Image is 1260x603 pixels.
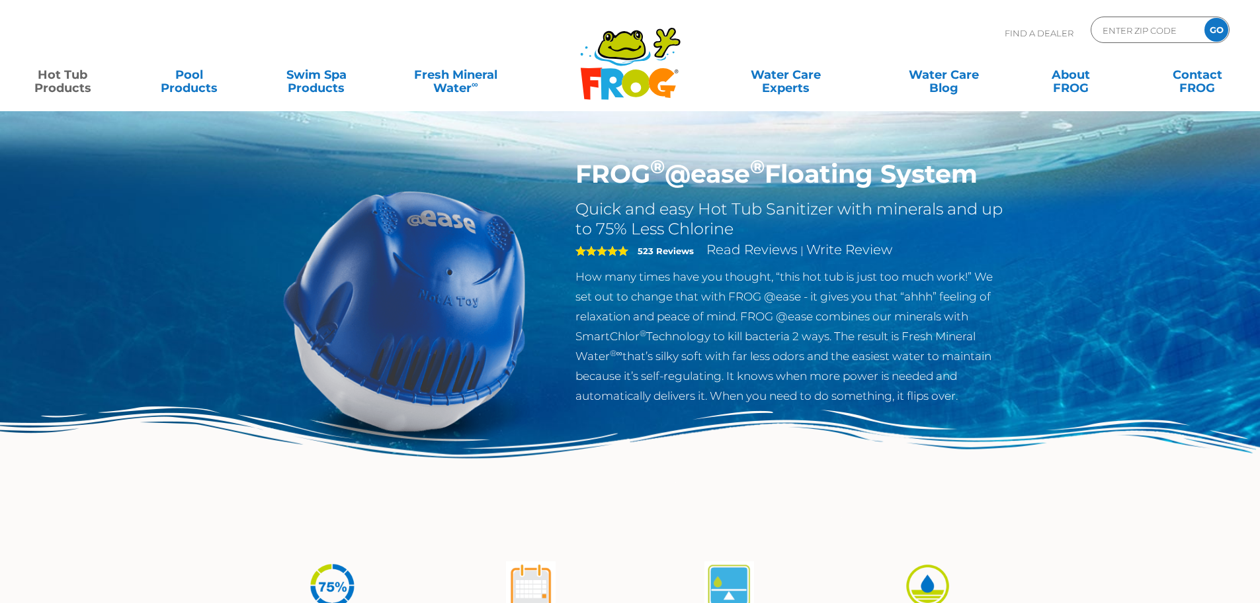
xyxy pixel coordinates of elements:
a: AboutFROG [1021,62,1120,88]
a: Fresh MineralWater∞ [394,62,517,88]
a: Hot TubProducts [13,62,112,88]
sup: ® [640,328,646,338]
span: | [800,244,804,257]
h1: FROG @ease Floating System [575,159,1007,189]
input: Zip Code Form [1101,21,1191,40]
span: 5 [575,246,628,256]
img: hot-tub-product-atease-system.png [253,159,556,462]
a: Write Review [806,242,892,257]
input: GO [1204,18,1228,42]
h2: Quick and easy Hot Tub Sanitizer with minerals and up to 75% Less Chlorine [575,199,1007,239]
p: Find A Dealer [1005,17,1073,50]
sup: ® [650,155,665,178]
a: ContactFROG [1148,62,1247,88]
a: Read Reviews [706,242,798,257]
sup: ∞ [472,79,478,89]
sup: ®∞ [610,348,622,358]
a: Swim SpaProducts [267,62,366,88]
p: How many times have you thought, “this hot tub is just too much work!” We set out to change that ... [575,267,1007,406]
a: Water CareBlog [894,62,993,88]
a: Water CareExperts [706,62,866,88]
sup: ® [750,155,765,178]
a: PoolProducts [140,62,239,88]
strong: 523 Reviews [638,246,694,256]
